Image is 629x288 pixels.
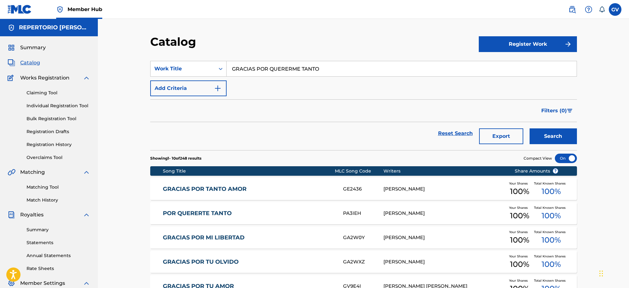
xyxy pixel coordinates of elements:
[27,128,90,135] a: Registration Drafts
[154,65,211,73] div: Work Title
[534,205,568,210] span: Total Known Shares
[27,141,90,148] a: Registration History
[479,128,523,144] button: Export
[27,103,90,109] a: Individual Registration Tool
[27,90,90,96] a: Claiming Tool
[597,258,629,288] iframe: Chat Widget
[609,3,621,16] div: User Menu
[20,279,65,287] span: Member Settings
[27,239,90,246] a: Statements
[383,234,505,241] div: [PERSON_NAME]
[8,279,15,287] img: Member Settings
[343,258,383,266] div: GA2WXZ
[383,258,505,266] div: [PERSON_NAME]
[20,211,44,219] span: Royalties
[20,168,45,176] span: Matching
[509,181,530,186] span: Your Shares
[566,3,579,16] a: Public Search
[27,265,90,272] a: Rate Sheets
[542,259,561,270] span: 100 %
[542,234,561,246] span: 100 %
[534,230,568,234] span: Total Known Shares
[83,74,90,82] img: expand
[150,80,227,96] button: Add Criteria
[8,44,15,51] img: Summary
[19,24,90,31] h5: REPERTORIO VEGA
[163,210,335,217] a: POR QUERERTE TANTO
[435,126,476,140] a: Reset Search
[335,168,383,174] div: MLC Song Code
[8,24,15,32] img: Accounts
[383,185,505,193] div: [PERSON_NAME]
[611,190,629,240] iframe: Resource Center
[510,259,529,270] span: 100 %
[509,278,530,283] span: Your Shares
[150,156,201,161] p: Showing 1 - 10 of 248 results
[597,258,629,288] div: Widget de chat
[27,226,90,233] a: Summary
[582,3,595,16] div: Help
[8,59,15,67] img: Catalog
[534,278,568,283] span: Total Known Shares
[163,258,335,266] a: GRACIAS POR TU OLVIDO
[343,234,383,241] div: GA2W0Y
[27,252,90,259] a: Annual Statements
[163,234,335,241] a: GRACIAS POR MI LIBERTAD
[83,211,90,219] img: expand
[27,197,90,203] a: Match History
[568,6,576,13] img: search
[509,205,530,210] span: Your Shares
[530,128,577,144] button: Search
[479,36,577,52] button: Register Work
[20,74,69,82] span: Works Registration
[8,44,46,51] a: SummarySummary
[585,6,592,13] img: help
[8,168,15,176] img: Matching
[8,211,15,219] img: Royalties
[541,107,567,115] span: Filters ( 0 )
[510,234,529,246] span: 100 %
[542,186,561,197] span: 100 %
[343,185,383,193] div: GE2436
[8,59,40,67] a: CatalogCatalog
[27,115,90,122] a: Bulk Registration Tool
[510,186,529,197] span: 100 %
[537,103,577,119] button: Filters (0)
[515,168,558,174] span: Share Amounts
[68,6,102,13] span: Member Hub
[20,59,40,67] span: Catalog
[83,168,90,176] img: expand
[564,40,572,48] img: f7272a7cc735f4ea7f67.svg
[534,181,568,186] span: Total Known Shares
[509,230,530,234] span: Your Shares
[214,85,222,92] img: 9d2ae6d4665cec9f34b9.svg
[534,254,568,259] span: Total Known Shares
[599,6,605,13] div: Notifications
[599,264,603,283] div: Arrastrar
[553,168,558,173] span: ?
[27,154,90,161] a: Overclaims Tool
[343,210,383,217] div: PA3IEH
[524,156,552,161] span: Compact View
[8,5,32,14] img: MLC Logo
[509,254,530,259] span: Your Shares
[83,279,90,287] img: expand
[383,210,505,217] div: [PERSON_NAME]
[567,109,573,113] img: filter
[150,61,577,150] form: Search Form
[20,44,46,51] span: Summary
[542,210,561,221] span: 100 %
[163,168,335,174] div: Song Title
[383,168,505,174] div: Writers
[27,184,90,191] a: Matching Tool
[163,185,335,193] a: GRACIAS POR TANTO AMOR
[56,6,64,13] img: Top Rightsholder
[510,210,529,221] span: 100 %
[8,74,16,82] img: Works Registration
[150,35,199,49] h2: Catalog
